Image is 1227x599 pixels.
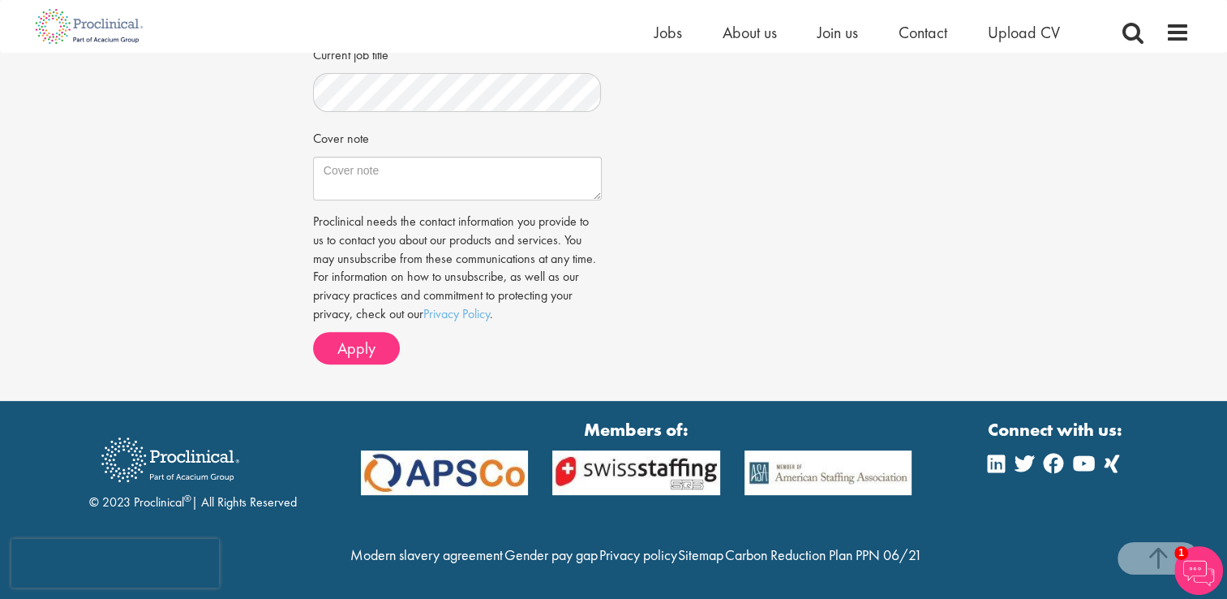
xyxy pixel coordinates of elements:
[11,539,219,588] iframe: reCAPTCHA
[504,545,598,564] a: Gender pay gap
[313,213,602,324] p: Proclinical needs the contact information you provide to us to contact you about our products and...
[349,450,541,495] img: APSCo
[337,338,375,359] span: Apply
[313,124,369,149] label: Cover note
[184,492,191,505] sup: ®
[817,22,858,43] a: Join us
[313,332,400,364] button: Apply
[723,22,777,43] a: About us
[361,417,912,442] strong: Members of:
[988,417,1126,442] strong: Connect with us:
[350,545,503,564] a: Modern slavery agreement
[678,545,723,564] a: Sitemap
[654,22,682,43] a: Jobs
[423,305,490,322] a: Privacy Policy
[540,450,732,495] img: APSCo
[725,545,922,564] a: Carbon Reduction Plan PPN 06/21
[1174,546,1188,560] span: 1
[732,450,925,495] img: APSCo
[89,425,297,512] div: © 2023 Proclinical | All Rights Reserved
[1174,546,1223,595] img: Chatbot
[313,41,388,65] label: Current job title
[988,22,1060,43] a: Upload CV
[89,426,251,493] img: Proclinical Recruitment
[899,22,947,43] a: Contact
[598,545,676,564] a: Privacy policy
